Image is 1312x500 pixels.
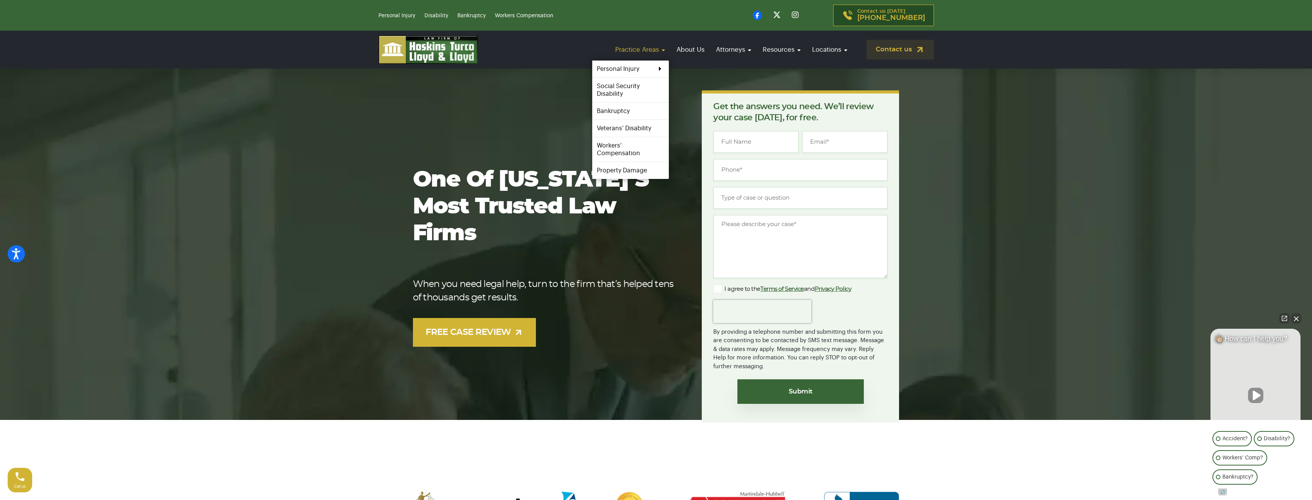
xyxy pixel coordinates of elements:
[713,131,799,153] input: Full Name
[1210,334,1301,347] div: 👋🏼 How can I help you?
[713,187,888,209] input: Type of case or question
[759,39,804,61] a: Resources
[495,13,553,18] a: Workers Compensation
[808,39,851,61] a: Locations
[1279,313,1290,324] a: Open direct chat
[857,9,925,22] p: Contact us [DATE]
[713,101,888,123] p: Get the answers you need. We’ll review your case [DATE], for free.
[713,159,888,181] input: Phone*
[378,35,478,64] img: logo
[592,162,669,179] a: Property Damage
[611,39,669,61] a: Practice Areas
[713,323,888,371] div: By providing a telephone number and submitting this form you are consenting to be contacted by SM...
[1248,388,1263,403] button: Unmute video
[413,278,678,305] p: When you need legal help, turn to the firm that’s helped tens of thousands get results.
[833,5,934,26] a: Contact us [DATE][PHONE_NUMBER]
[457,13,486,18] a: Bankruptcy
[378,13,415,18] a: Personal Injury
[1222,453,1263,462] p: Workers' Comp?
[815,286,852,292] a: Privacy Policy
[673,39,708,61] a: About Us
[14,484,26,489] span: Call us
[424,13,448,18] a: Disability
[737,379,864,404] input: Submit
[866,40,934,59] a: Contact us
[802,131,888,153] input: Email*
[712,39,755,61] a: Attorneys
[1291,313,1302,324] button: Close Intaker Chat Widget
[760,286,804,292] a: Terms of Service
[413,318,536,347] a: FREE CASE REVIEW
[592,137,669,162] a: Workers’ Compensation
[857,14,925,22] span: [PHONE_NUMBER]
[713,300,811,323] iframe: reCAPTCHA
[1218,489,1227,495] a: Open intaker chat
[1222,472,1253,482] p: Bankruptcy?
[592,120,669,137] a: Veterans’ Disability
[514,328,523,337] img: arrow-up-right-light.svg
[592,103,669,120] a: Bankruptcy
[1264,434,1290,443] p: Disability?
[592,78,669,102] a: Social Security Disability
[713,285,851,294] label: I agree to the and
[413,167,678,247] h1: One of [US_STATE]’s most trusted law firms
[1222,434,1248,443] p: Accident?
[592,61,669,77] a: Personal Injury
